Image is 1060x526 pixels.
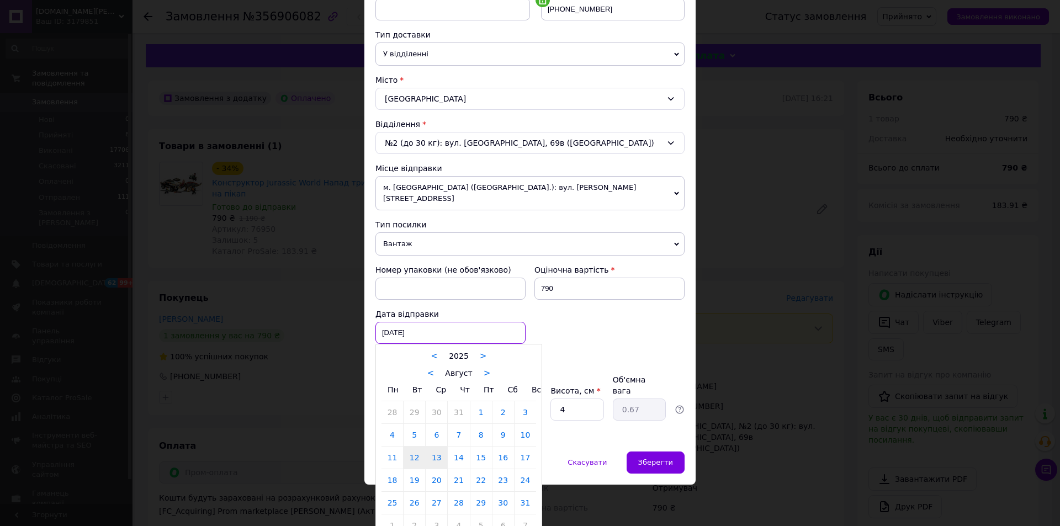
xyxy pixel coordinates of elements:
a: 17 [515,447,536,469]
span: Август [445,369,472,378]
a: 6 [426,424,447,446]
span: Пт [484,385,494,394]
a: 9 [492,424,514,446]
a: 7 [448,424,469,446]
span: Скасувати [568,458,607,466]
a: < [427,368,434,378]
a: > [484,368,491,378]
a: 18 [381,469,403,491]
a: > [480,351,487,361]
a: 2 [492,401,514,423]
a: 21 [448,469,469,491]
a: 30 [492,492,514,514]
a: 30 [426,401,447,423]
a: 1 [470,401,492,423]
a: 4 [381,424,403,446]
a: 11 [381,447,403,469]
span: Ср [436,385,446,394]
a: 13 [426,447,447,469]
span: 2025 [449,352,469,360]
span: Пн [388,385,399,394]
a: 10 [515,424,536,446]
a: 19 [404,469,425,491]
a: 28 [448,492,469,514]
a: 16 [492,447,514,469]
a: 15 [470,447,492,469]
span: Чт [460,385,470,394]
a: 14 [448,447,469,469]
a: 8 [470,424,492,446]
a: 31 [448,401,469,423]
a: 29 [404,401,425,423]
a: 22 [470,469,492,491]
a: 5 [404,424,425,446]
a: 28 [381,401,403,423]
span: Вт [412,385,422,394]
span: Вс [532,385,541,394]
a: 23 [492,469,514,491]
a: 12 [404,447,425,469]
a: 26 [404,492,425,514]
a: 31 [515,492,536,514]
span: Сб [508,385,518,394]
a: 20 [426,469,447,491]
a: 24 [515,469,536,491]
a: < [431,351,438,361]
a: 27 [426,492,447,514]
a: 25 [381,492,403,514]
a: 29 [470,492,492,514]
a: 3 [515,401,536,423]
span: Зберегти [638,458,673,466]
